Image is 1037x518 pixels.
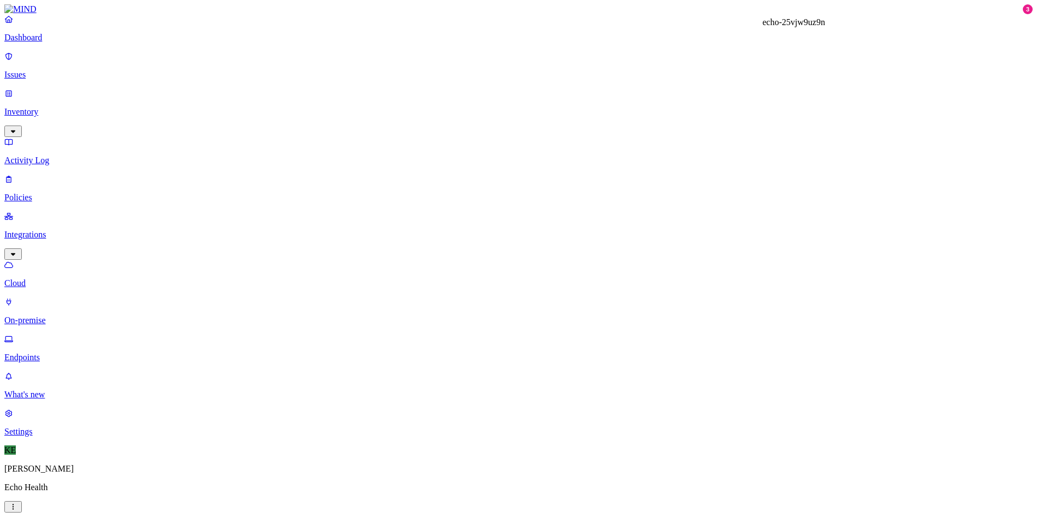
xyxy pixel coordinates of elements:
[4,4,37,14] img: MIND
[1023,4,1033,14] div: 3
[4,278,1033,288] p: Cloud
[762,17,825,27] div: echo-25vjw9uz9n
[4,193,1033,203] p: Policies
[4,353,1033,362] p: Endpoints
[4,156,1033,165] p: Activity Log
[4,445,16,455] span: KE
[4,230,1033,240] p: Integrations
[4,315,1033,325] p: On-premise
[4,390,1033,400] p: What's new
[4,70,1033,80] p: Issues
[4,427,1033,437] p: Settings
[4,33,1033,43] p: Dashboard
[4,107,1033,117] p: Inventory
[4,464,1033,474] p: [PERSON_NAME]
[4,483,1033,492] p: Echo Health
